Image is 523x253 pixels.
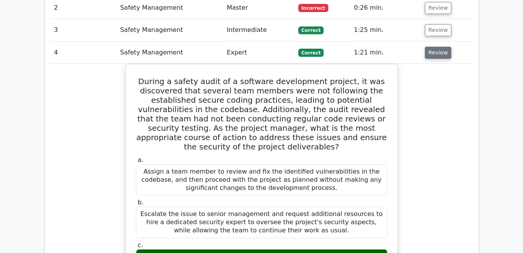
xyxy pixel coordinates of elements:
[425,24,451,36] button: Review
[117,42,224,64] td: Safety Management
[138,199,144,206] span: b.
[298,4,328,12] span: Incorrect
[136,164,387,195] div: Assign a team member to review and fix the identified vulnerabilities in the codebase, and then p...
[51,42,117,64] td: 4
[224,42,295,64] td: Expert
[425,2,451,14] button: Review
[351,19,422,41] td: 1:25 min.
[135,77,388,151] h5: During a safety audit of a software development project, it was discovered that several team memb...
[298,26,324,34] span: Correct
[351,42,422,64] td: 1:21 min.
[224,19,295,41] td: Intermediate
[51,19,117,41] td: 3
[117,19,224,41] td: Safety Management
[298,49,324,56] span: Correct
[136,207,387,238] div: Escalate the issue to senior management and request additional resources to hire a dedicated secu...
[425,47,451,59] button: Review
[138,156,144,163] span: a.
[138,241,143,249] span: c.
